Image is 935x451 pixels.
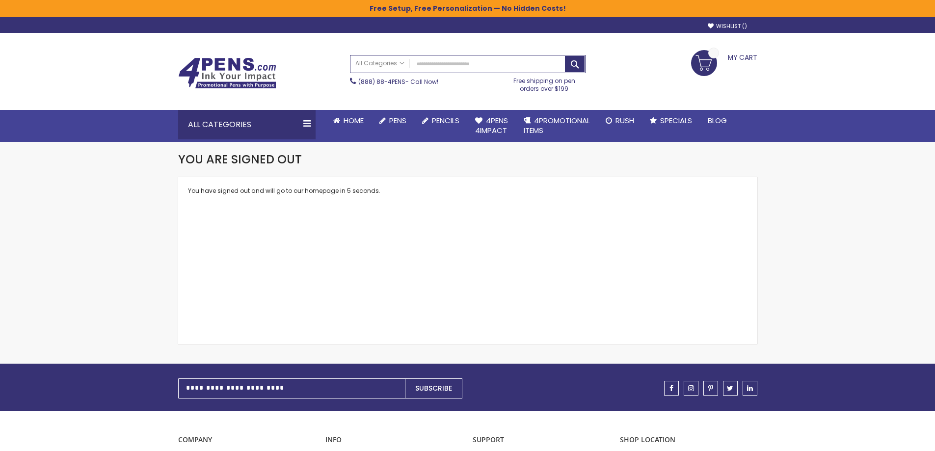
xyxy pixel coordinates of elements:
div: Free shipping on pen orders over $199 [503,73,586,93]
p: You have signed out and will go to our homepage in 5 seconds. [188,187,748,195]
span: 4Pens 4impact [475,115,508,135]
a: All Categories [350,55,409,72]
span: Home [344,115,364,126]
p: COMPANY [178,435,316,445]
a: Home [325,110,372,132]
div: All Categories [178,110,316,139]
a: (888) 88-4PENS [358,78,405,86]
p: SHOP LOCATION [620,435,757,445]
a: Blog [700,110,735,132]
span: Pens [389,115,406,126]
a: Rush [598,110,642,132]
p: Support [473,435,610,445]
span: You are signed out [178,151,302,167]
span: Rush [615,115,634,126]
a: twitter [723,381,738,396]
p: INFO [325,435,463,445]
a: Wishlist [708,23,747,30]
a: Pens [372,110,414,132]
span: 4PROMOTIONAL ITEMS [524,115,590,135]
a: 4Pens4impact [467,110,516,142]
span: Subscribe [415,383,452,393]
img: 4Pens Custom Pens and Promotional Products [178,57,276,89]
span: instagram [688,385,694,392]
span: - Call Now! [358,78,438,86]
span: twitter [727,385,733,392]
a: facebook [664,381,679,396]
a: Pencils [414,110,467,132]
span: linkedin [747,385,753,392]
span: Pencils [432,115,459,126]
span: Specials [660,115,692,126]
a: 4PROMOTIONALITEMS [516,110,598,142]
span: Blog [708,115,727,126]
span: facebook [669,385,673,392]
a: linkedin [743,381,757,396]
a: pinterest [703,381,718,396]
a: instagram [684,381,698,396]
span: All Categories [355,59,404,67]
a: Specials [642,110,700,132]
span: pinterest [708,385,713,392]
button: Subscribe [405,378,462,398]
